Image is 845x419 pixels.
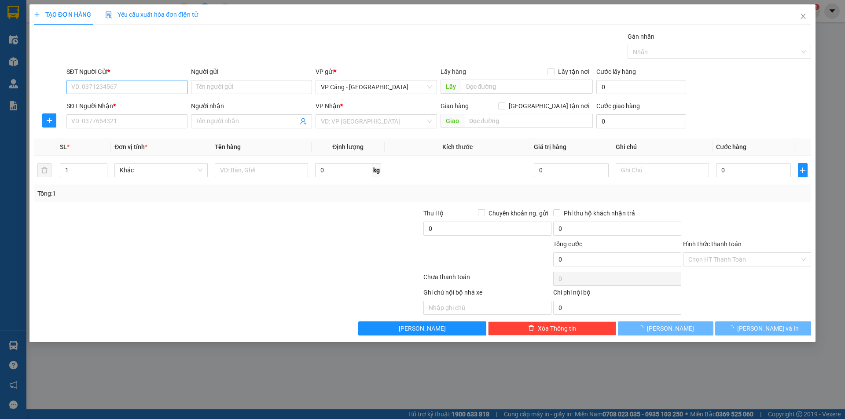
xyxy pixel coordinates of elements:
[34,11,91,18] span: TẠO ĐƠN HÀNG
[60,143,67,150] span: SL
[798,163,808,177] button: plus
[596,68,636,75] label: Cước lấy hàng
[596,80,686,94] input: Cước lấy hàng
[647,324,694,333] span: [PERSON_NAME]
[332,143,364,150] span: Định lượng
[37,189,326,198] div: Tổng: 1
[464,114,593,128] input: Dọc đường
[442,143,473,150] span: Kích thước
[422,272,552,288] div: Chưa thanh toán
[191,101,312,111] div: Người nhận
[616,163,709,177] input: Ghi Chú
[534,163,609,177] input: 0
[423,288,551,301] div: Ghi chú nội bộ nhà xe
[737,324,799,333] span: [PERSON_NAME] và In
[553,240,582,248] span: Tổng cước
[105,11,198,18] span: Yêu cầu xuất hóa đơn điện tử
[399,324,446,333] span: [PERSON_NAME]
[683,240,742,248] label: Hình thức thanh toán
[120,164,203,177] span: Khác
[534,143,566,150] span: Giá trị hàng
[423,301,551,315] input: Nhập ghi chú
[791,4,816,29] button: Close
[359,321,487,335] button: [PERSON_NAME]
[372,163,381,177] span: kg
[66,101,187,111] div: SĐT Người Nhận
[37,163,51,177] button: delete
[441,68,466,75] span: Lấy hàng
[191,67,312,77] div: Người gửi
[316,102,341,109] span: VP Nhận
[42,113,56,128] button: plus
[441,80,461,94] span: Lấy
[423,210,444,217] span: Thu Hộ
[555,67,593,77] span: Lấy tận nơi
[800,13,807,20] span: close
[596,102,640,109] label: Cước giao hàng
[215,163,308,177] input: VD: Bàn, Ghế
[538,324,576,333] span: Xóa Thông tin
[727,325,737,331] span: loading
[105,11,112,18] img: icon
[489,321,617,335] button: deleteXóa Thông tin
[613,138,713,156] th: Ghi chú
[716,143,746,150] span: Cước hàng
[618,321,713,335] button: [PERSON_NAME]
[441,102,469,109] span: Giao hàng
[560,208,639,218] span: Phí thu hộ khách nhận trả
[441,114,464,128] span: Giao
[321,80,432,94] span: VP Cảng - Hà Nội
[115,143,148,150] span: Đơn vị tính
[34,11,40,18] span: plus
[485,208,551,218] span: Chuyển khoản ng. gửi
[461,80,593,94] input: Dọc đường
[716,321,811,335] button: [PERSON_NAME] và In
[300,118,307,125] span: user-add
[628,33,654,40] label: Gán nhãn
[505,101,593,111] span: [GEOGRAPHIC_DATA] tận nơi
[66,67,187,77] div: SĐT Người Gửi
[799,167,807,174] span: plus
[638,325,647,331] span: loading
[553,288,681,301] div: Chi phí nội bộ
[215,143,241,150] span: Tên hàng
[528,325,534,332] span: delete
[43,117,56,124] span: plus
[596,114,686,128] input: Cước giao hàng
[316,67,437,77] div: VP gửi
